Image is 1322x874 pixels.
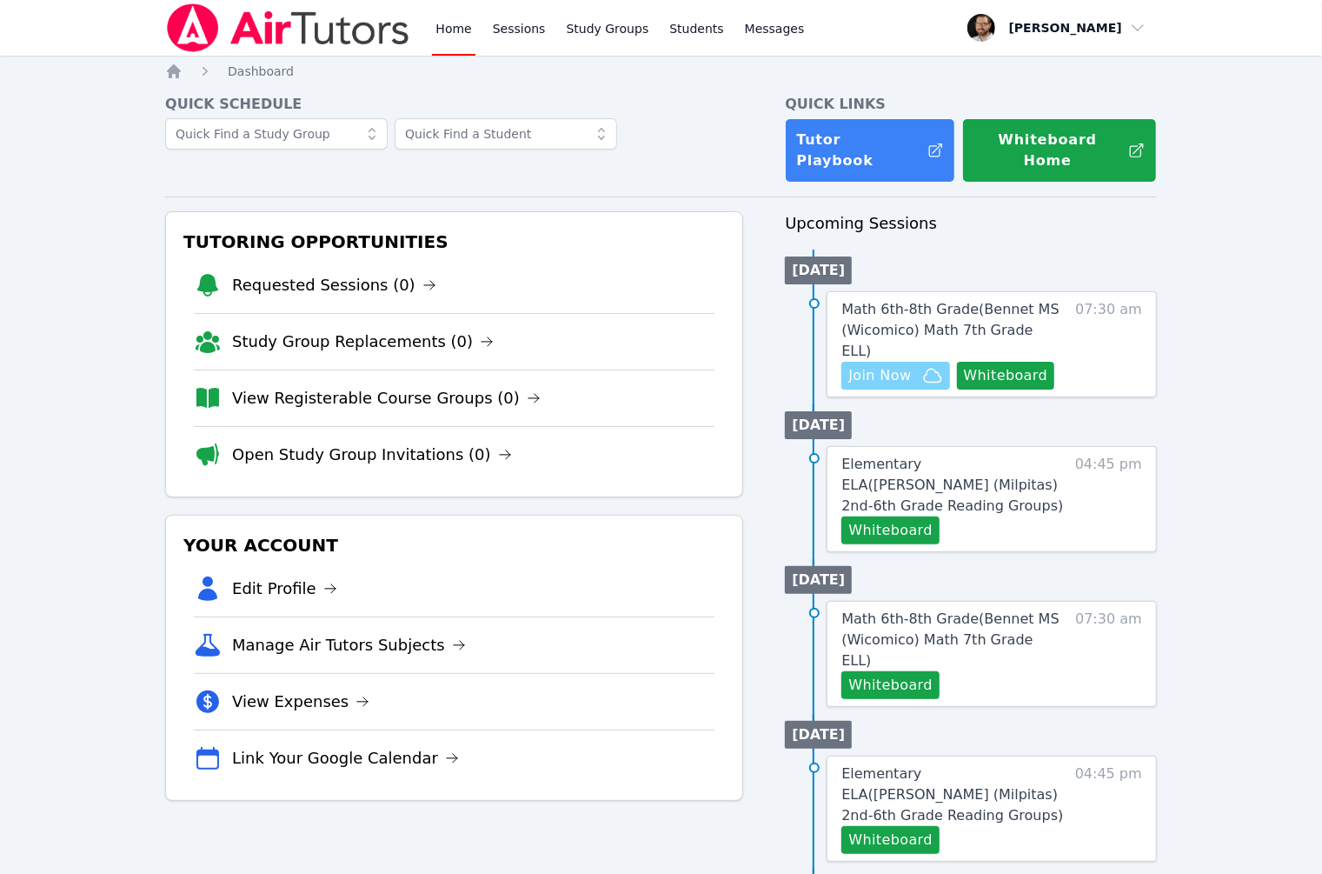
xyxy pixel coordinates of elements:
h3: Tutoring Opportunities [180,226,728,257]
button: Whiteboard [841,517,940,544]
button: Whiteboard Home [962,118,1157,183]
a: View Registerable Course Groups (0) [232,386,541,410]
nav: Breadcrumb [165,63,1157,80]
input: Quick Find a Study Group [165,118,388,150]
span: Dashboard [228,64,294,78]
span: 07:30 am [1075,299,1142,390]
li: [DATE] [785,257,852,284]
button: Whiteboard [841,826,940,854]
span: 04:45 pm [1075,454,1142,544]
a: View Expenses [232,690,369,714]
span: Join Now [848,365,911,386]
button: Whiteboard [957,362,1055,390]
a: Elementary ELA([PERSON_NAME] (Milpitas) 2nd-6th Grade Reading Groups) [841,454,1066,517]
li: [DATE] [785,411,852,439]
span: Math 6th-8th Grade ( Bennet MS (Wicomico) Math 7th Grade ELL ) [841,301,1059,359]
a: Elementary ELA([PERSON_NAME] (Milpitas) 2nd-6th Grade Reading Groups) [841,764,1066,826]
a: Open Study Group Invitations (0) [232,443,512,467]
h3: Upcoming Sessions [785,211,1157,236]
a: Study Group Replacements (0) [232,330,494,354]
a: Math 6th-8th Grade(Bennet MS (Wicomico) Math 7th Grade ELL) [841,609,1066,671]
span: Messages [745,20,805,37]
span: Elementary ELA ( [PERSON_NAME] (Milpitas) 2nd-6th Grade Reading Groups ) [841,765,1063,824]
h4: Quick Links [785,94,1157,115]
span: Math 6th-8th Grade ( Bennet MS (Wicomico) Math 7th Grade ELL ) [841,610,1059,669]
a: Link Your Google Calendar [232,746,459,771]
a: Math 6th-8th Grade(Bennet MS (Wicomico) Math 7th Grade ELL) [841,299,1066,362]
li: [DATE] [785,566,852,594]
button: Join Now [841,362,949,390]
a: Edit Profile [232,577,337,601]
img: Air Tutors [165,3,411,52]
h3: Your Account [180,530,728,561]
span: 07:30 am [1075,609,1142,699]
a: Manage Air Tutors Subjects [232,633,466,657]
a: Dashboard [228,63,294,80]
span: 04:45 pm [1075,764,1142,854]
h4: Quick Schedule [165,94,743,115]
li: [DATE] [785,721,852,749]
a: Tutor Playbook [785,118,955,183]
input: Quick Find a Student [395,118,617,150]
a: Requested Sessions (0) [232,273,436,297]
button: Whiteboard [841,671,940,699]
span: Elementary ELA ( [PERSON_NAME] (Milpitas) 2nd-6th Grade Reading Groups ) [841,456,1063,514]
